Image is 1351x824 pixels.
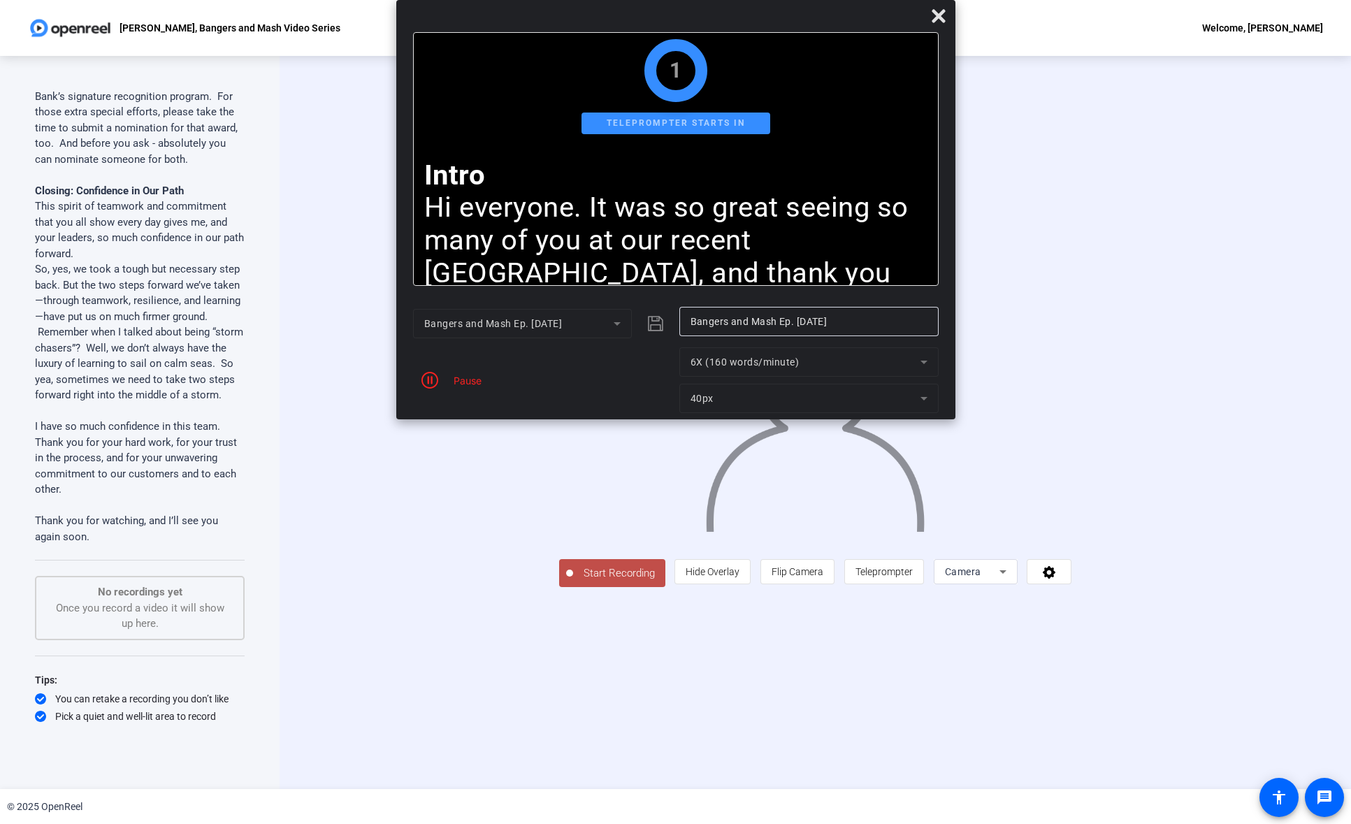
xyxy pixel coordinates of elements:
img: OpenReel logo [28,14,113,42]
span: Start Recording [573,565,665,581]
div: Once you record a video it will show up here. [50,584,229,632]
span: Hide Overlay [686,566,739,577]
span: Teleprompter [855,566,913,577]
p: So, yes, we took a tough but necessary step back. But the two steps forward we’ve taken—through t... [35,261,245,403]
div: © 2025 OpenReel [7,800,82,814]
strong: Closing: Confidence in Our Path [35,185,184,197]
mat-icon: message [1316,789,1333,806]
input: Title [691,313,927,330]
p: I have so much confidence in this team. Thank you for your hard work, for your trust in the proce... [35,419,245,498]
div: You can retake a recording you don’t like [35,692,245,706]
div: Pick a quiet and well-lit area to record [35,709,245,723]
strong: Intro [424,159,486,191]
div: Welcome, [PERSON_NAME] [1202,20,1323,36]
span: Flip Camera [772,566,823,577]
span: Camera [945,566,981,577]
p: Thank you for watching, and I’ll see you again soon. [35,513,245,544]
mat-icon: accessibility [1271,789,1287,806]
p: [PERSON_NAME], Bangers and Mash Video Series [120,20,340,36]
div: Pause [447,373,482,388]
div: 1 [670,62,682,79]
p: No recordings yet [50,584,229,600]
div: Teleprompter starts in [581,113,770,134]
div: Tips: [35,672,245,688]
p: This spirit of teamwork and commitment that you all show every day gives me, and your leaders, so... [35,198,245,261]
p: Hi everyone. It was so great seeing so many of you at our recent [GEOGRAPHIC_DATA], and thank you... [424,191,927,355]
